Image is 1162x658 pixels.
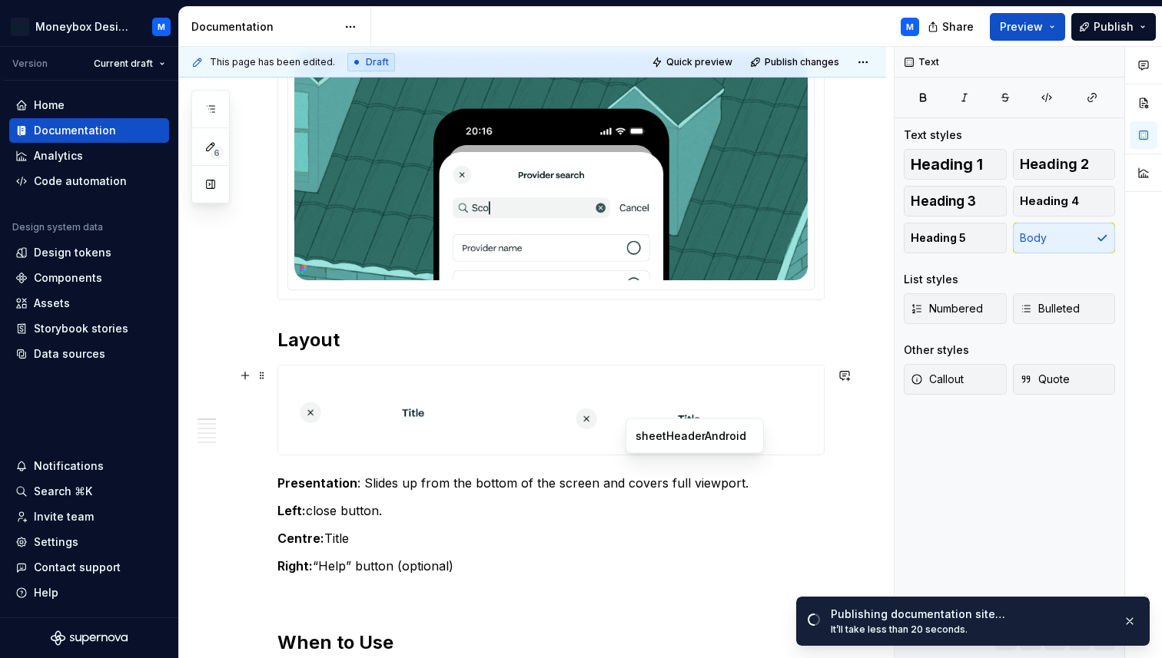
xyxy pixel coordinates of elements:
[34,560,121,575] div: Contact support
[158,21,165,33] div: M
[647,51,739,73] button: Quick preview
[1071,13,1156,41] button: Publish
[9,291,169,316] a: Assets
[9,530,169,554] a: Settings
[920,13,984,41] button: Share
[34,484,92,499] div: Search ⌘K
[87,53,172,74] button: Current draft
[1020,193,1079,209] span: Heading 4
[9,144,169,168] a: Analytics
[9,580,169,605] button: Help
[831,623,1111,636] div: It’ll take less than 20 seconds.
[277,474,825,492] p: : Slides up from the bottom of the screen and covers full viewport.
[911,193,976,209] span: Heading 3
[1013,293,1116,324] button: Bulleted
[34,270,102,286] div: Components
[211,147,223,159] span: 6
[911,157,983,172] span: Heading 1
[9,240,169,265] a: Design tokens
[34,98,65,113] div: Home
[1094,19,1134,35] span: Publish
[277,503,306,518] strong: Left:
[904,186,1007,217] button: Heading 3
[9,555,169,580] button: Contact support
[12,58,48,70] div: Version
[904,293,1007,324] button: Numbered
[34,346,105,362] div: Data sources
[277,557,825,575] p: “Help” button (optional)
[34,534,78,550] div: Settings
[94,58,153,70] span: Current draft
[210,56,335,68] span: This page has been edited.
[1020,372,1070,387] span: Quote
[34,585,58,600] div: Help
[911,230,966,246] span: Heading 5
[765,56,839,68] span: Publish changes
[1013,186,1116,217] button: Heading 4
[34,321,128,336] div: Storybook stories
[9,266,169,290] a: Components
[277,328,825,352] h2: Layout
[9,169,169,193] a: Code automation
[51,630,128,646] svg: Supernova Logo
[831,607,1111,622] div: Publishing documentation site…
[34,245,111,260] div: Design tokens
[904,223,1007,253] button: Heading 5
[9,342,169,366] a: Data sources
[9,504,169,529] a: Invite team
[12,221,103,233] div: Design system data
[277,558,313,574] strong: Right:
[1020,157,1089,172] span: Heading 2
[11,18,29,36] img: c17557e8-ebdc-49e2-ab9e-7487adcf6d53.png
[904,149,1007,180] button: Heading 1
[1013,149,1116,180] button: Heading 2
[34,458,104,474] div: Notifications
[277,531,324,546] strong: Centre:
[9,454,169,478] button: Notifications
[366,56,389,68] span: Draft
[9,93,169,117] a: Home
[34,148,83,164] div: Analytics
[277,630,825,655] h2: When to Use
[277,529,825,547] p: Title
[906,21,914,33] div: M
[1020,301,1080,316] span: Bulleted
[34,296,70,311] div: Assets
[3,10,175,43] button: Moneybox Design SystemM
[1013,364,1116,395] button: Quote
[34,509,94,524] div: Invite team
[904,342,969,358] div: Other styles
[9,118,169,143] a: Documentation
[9,316,169,341] a: Storybook stories
[9,479,169,504] button: Search ⌘K
[911,301,983,316] span: Numbered
[666,56,732,68] span: Quick preview
[191,19,337,35] div: Documentation
[35,19,134,35] div: Moneybox Design System
[34,174,127,189] div: Code automation
[1000,19,1043,35] span: Preview
[34,123,116,138] div: Documentation
[277,501,825,520] p: close button.
[942,19,974,35] span: Share
[911,372,964,387] span: Callout
[990,13,1065,41] button: Preview
[277,475,357,491] strong: Presentation
[904,272,958,287] div: List styles
[745,51,846,73] button: Publish changes
[904,127,962,143] div: Text styles
[904,364,1007,395] button: Callout
[636,428,754,444] div: sheetHeaderAndroid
